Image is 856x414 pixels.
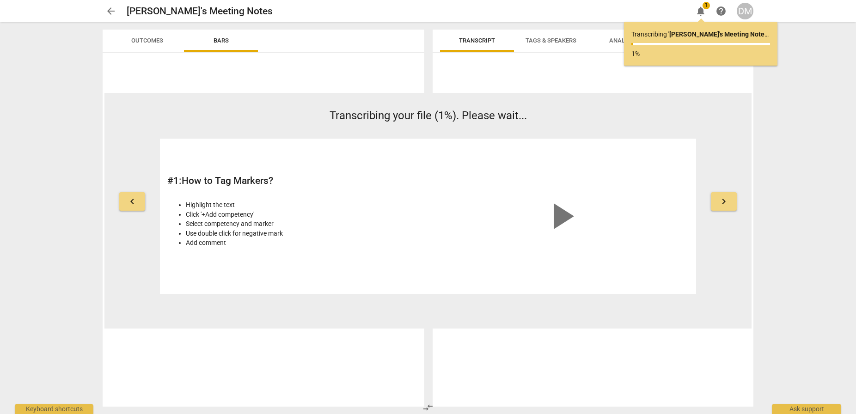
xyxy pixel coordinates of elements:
li: Highlight the text [186,200,423,210]
span: help [715,6,727,17]
li: Add comment [186,238,423,248]
span: Transcript [459,37,495,44]
span: play_arrow [539,194,583,238]
b: ' [PERSON_NAME]'s Meeting Notes ' [668,30,769,38]
button: Notifications [692,3,709,19]
span: Bars [214,37,229,44]
li: Use double click for negative mark [186,229,423,238]
span: Analytics [609,37,641,44]
span: notifications [695,6,706,17]
li: Select competency and marker [186,219,423,229]
button: DM [737,3,753,19]
span: 1 [703,2,710,9]
p: Transcribing ... [631,30,770,39]
span: Tags & Speakers [526,37,576,44]
span: compare_arrows [422,402,434,413]
span: keyboard_arrow_left [127,196,138,207]
p: 1% [631,49,770,59]
h2: [PERSON_NAME]'s Meeting Notes [127,6,273,17]
h2: # 1 : How to Tag Markers? [167,175,423,187]
span: Outcomes [131,37,163,44]
a: Help [713,3,729,19]
span: arrow_back [105,6,116,17]
li: Click '+Add competency' [186,210,423,219]
div: Ask support [772,404,841,414]
div: Keyboard shortcuts [15,404,93,414]
span: keyboard_arrow_right [718,196,729,207]
span: Transcribing your file (1%). Please wait... [330,109,527,122]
